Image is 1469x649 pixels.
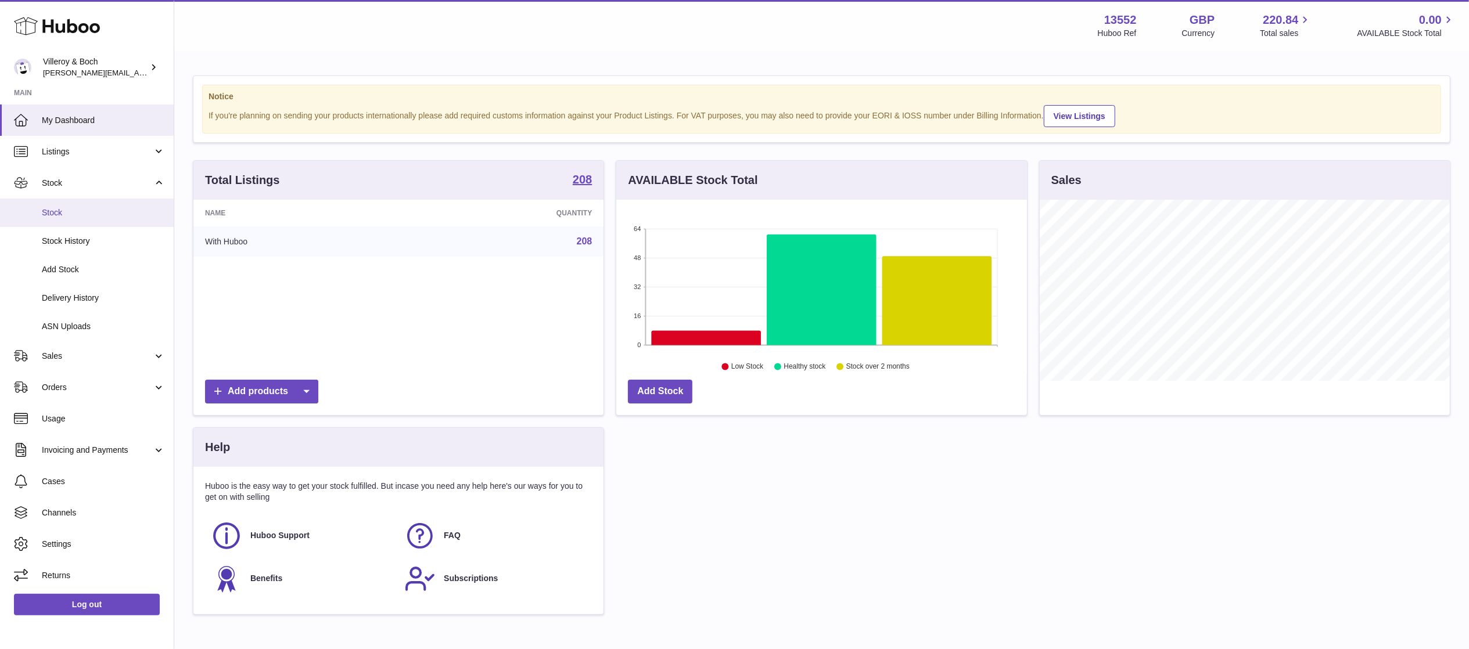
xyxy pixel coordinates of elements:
a: Benefits [211,563,393,594]
span: FAQ [444,530,461,541]
text: 32 [634,283,641,290]
span: Huboo Support [250,530,310,541]
a: View Listings [1044,105,1115,127]
text: 16 [634,312,641,319]
span: Invoicing and Payments [42,445,153,456]
a: Add products [205,380,318,403]
h3: Help [205,439,230,455]
a: 220.84 Total sales [1260,12,1312,39]
span: Stock [42,207,165,218]
a: Huboo Support [211,520,393,551]
strong: 13552 [1104,12,1137,28]
a: 0.00 AVAILABLE Stock Total [1357,12,1455,39]
a: 208 [573,174,592,188]
div: Villeroy & Boch [43,56,148,78]
span: Subscriptions [444,573,498,584]
img: trombetta.geri@villeroy-boch.com [14,59,31,76]
span: Channels [42,507,165,518]
span: Stock [42,178,153,189]
h3: Sales [1051,172,1082,188]
span: Listings [42,146,153,157]
text: 48 [634,254,641,261]
span: Orders [42,382,153,393]
div: Huboo Ref [1098,28,1137,39]
p: Huboo is the easy way to get your stock fulfilled. But incase you need any help here's our ways f... [205,481,592,503]
div: Currency [1182,28,1215,39]
span: Total sales [1260,28,1312,39]
text: Low Stock [731,363,764,371]
a: Log out [14,594,160,615]
th: Name [193,200,410,226]
text: 0 [638,341,641,348]
text: Stock over 2 months [846,363,910,371]
text: Healthy stock [784,363,827,371]
strong: Notice [209,91,1435,102]
td: With Huboo [193,226,410,257]
strong: GBP [1190,12,1215,28]
span: Stock History [42,236,165,247]
span: Delivery History [42,293,165,304]
span: [PERSON_NAME][EMAIL_ADDRESS][PERSON_NAME][DOMAIN_NAME] [43,68,295,77]
strong: 208 [573,174,592,185]
span: Sales [42,351,153,362]
span: Add Stock [42,264,165,275]
span: AVAILABLE Stock Total [1357,28,1455,39]
div: If you're planning on sending your products internationally please add required customs informati... [209,103,1435,127]
span: 0.00 [1419,12,1442,28]
span: 220.84 [1263,12,1298,28]
span: My Dashboard [42,115,165,126]
a: Subscriptions [404,563,586,594]
h3: Total Listings [205,172,280,188]
span: Usage [42,413,165,424]
span: ASN Uploads [42,321,165,332]
h3: AVAILABLE Stock Total [628,172,757,188]
th: Quantity [410,200,604,226]
span: Cases [42,476,165,487]
span: Returns [42,570,165,581]
a: FAQ [404,520,586,551]
text: 64 [634,225,641,232]
a: Add Stock [628,380,692,403]
span: Settings [42,539,165,550]
span: Benefits [250,573,282,584]
a: 208 [577,236,592,246]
